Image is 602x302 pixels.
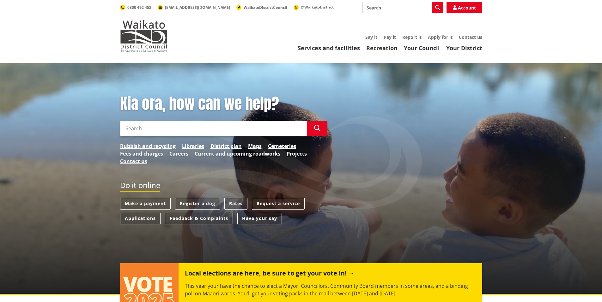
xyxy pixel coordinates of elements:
[236,5,287,10] a: WaikatoDistrictCouncil
[182,142,204,150] a: Libraries
[185,269,354,279] h2: Local elections are here, be sure to get your vote in!
[185,282,476,297] p: This year your have the chance to elect a Mayor, Councillors, Community Board members in some are...
[120,5,151,10] a: 0800 492 452
[195,150,280,157] a: Current and upcoming roadworks
[120,95,327,113] h1: Kia ora, how can we help?
[244,5,287,10] span: WaikatoDistrictCouncil
[158,5,230,10] a: [EMAIL_ADDRESS][DOMAIN_NAME]
[301,4,334,10] span: @WaikatoDistrict
[210,142,242,150] a: District plan
[268,142,296,150] a: Cemeteries
[402,34,422,40] a: Report it
[404,44,440,52] a: Your Council
[224,198,247,210] a: Rates
[120,142,176,150] a: Rubbish and recycling
[447,2,482,13] a: Account
[175,198,220,210] a: Register a dog
[294,4,334,10] a: @WaikatoDistrict
[384,34,396,40] a: Pay it
[127,5,151,10] span: 0800 492 452
[169,150,188,157] a: Careers
[366,44,398,52] a: Recreation
[248,142,262,150] a: Maps
[165,5,230,10] span: [EMAIL_ADDRESS][DOMAIN_NAME]
[120,213,161,224] a: Applications
[362,2,443,13] input: Search input
[120,20,167,52] img: Waikato District Council - Te Kaunihera aa Takiwaa o Waikato
[120,157,147,165] a: Contact us
[120,150,163,157] a: Fees and charges
[446,44,482,52] a: Your District
[237,213,282,224] a: Have your say
[287,150,307,157] a: Projects
[365,34,377,40] a: Say it
[298,44,360,52] a: Services and facilities
[120,198,171,210] a: Make a payment
[120,181,160,192] h2: Do it online
[459,34,482,40] a: Contact us
[165,213,233,224] a: Feedback & Complaints
[252,198,305,210] a: Request a service
[428,34,453,40] a: Apply for it
[120,121,307,136] input: Search input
